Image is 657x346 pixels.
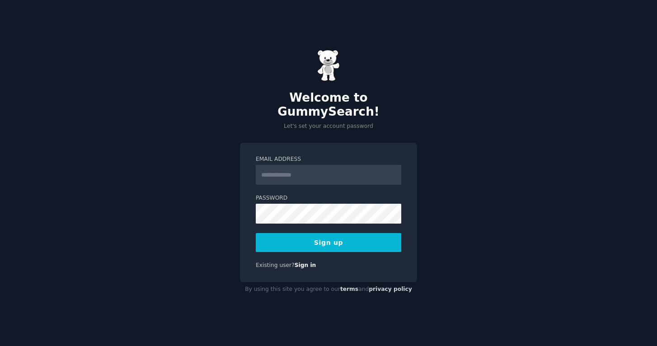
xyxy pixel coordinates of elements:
a: terms [340,286,358,292]
span: Existing user? [256,262,295,268]
button: Sign up [256,233,401,252]
label: Email Address [256,155,401,164]
p: Let's set your account password [240,122,417,131]
h2: Welcome to GummySearch! [240,91,417,119]
a: Sign in [295,262,316,268]
a: privacy policy [369,286,412,292]
div: By using this site you agree to our and [240,282,417,297]
img: Gummy Bear [317,50,340,81]
label: Password [256,194,401,202]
